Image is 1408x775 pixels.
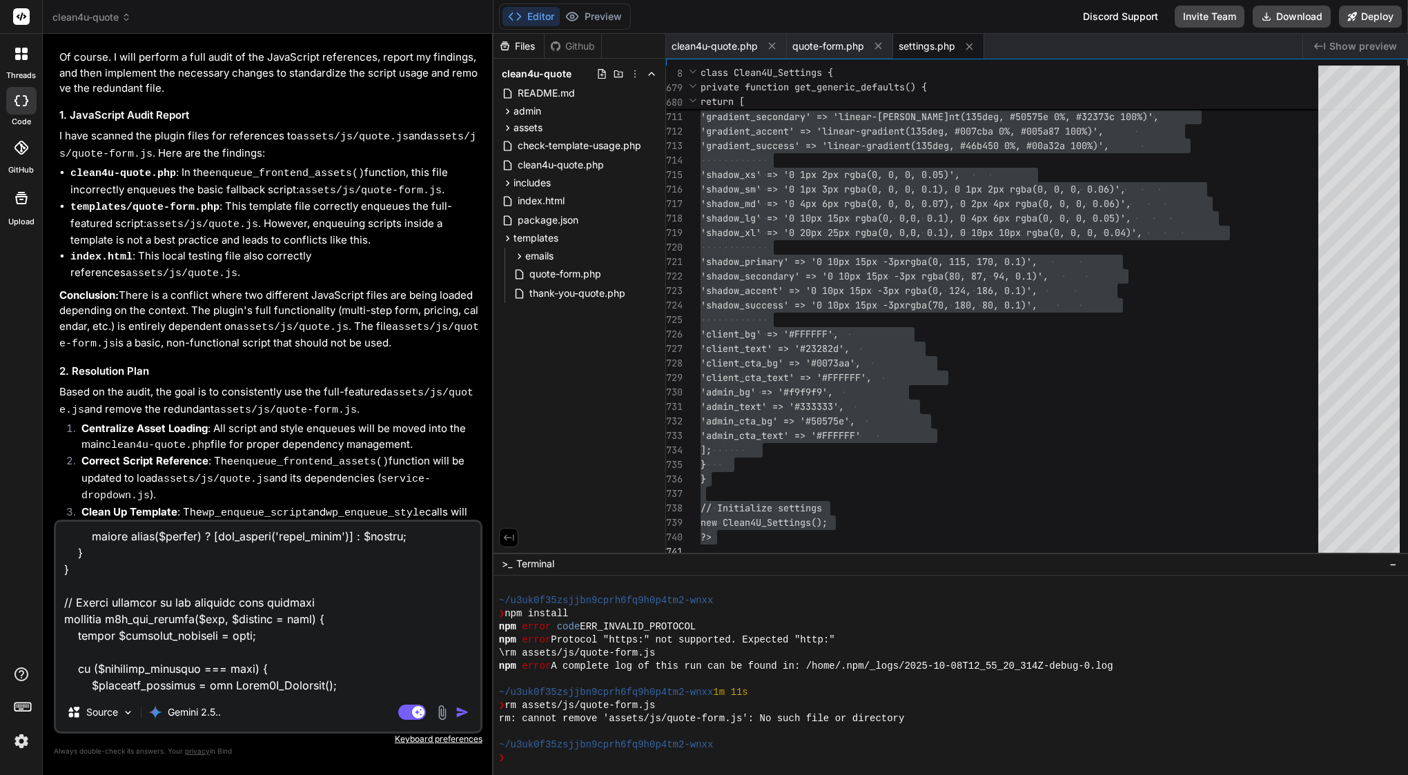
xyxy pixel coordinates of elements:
span: 'admin_text' => '#333333', [701,400,844,413]
span: Show preview [1329,39,1397,53]
div: 712 [666,124,683,139]
code: assets/js/quote.js [157,473,269,485]
div: Github [545,39,601,53]
code: clean4u-quote.php [105,440,211,451]
strong: Clean Up Template [81,505,177,518]
span: privacy [185,747,210,755]
div: 711 [666,110,683,124]
span: 'gradient_secondary' => 'linear-[PERSON_NAME] [701,110,949,123]
button: Editor [502,7,560,26]
span: return [ [701,95,745,108]
code: assets/js/quote.js [146,219,258,230]
span: ERR_INVALID_PROTOCOL [580,620,696,634]
div: 714 [666,153,683,168]
span: includes [514,176,551,190]
span: settings.php [899,39,955,53]
p: Source [86,705,118,719]
span: admin [514,104,541,118]
span: >_ [502,557,512,571]
strong: Centralize Asset Loading [81,422,208,435]
span: 'admin_cta_bg' => '#50575e', [701,415,855,427]
div: 720 [666,240,683,255]
span: 'client_bg' => '#FFFFFF', [701,328,839,340]
span: rm: cannot remove 'assets/js/quote-form.js': No such file or directory [499,712,905,725]
span: 'shadow_sm' => '0 1px 3px rgba(0, 0, 0 [701,183,910,195]
div: 718 [666,211,683,226]
p: I have scanned the plugin files for references to and . Here are the findings: [59,128,480,162]
span: clean4u-quote [52,10,131,24]
span: 'shadow_md' => '0 4px 6px rgba(0, 0, 0 [701,197,910,210]
div: 722 [666,269,683,284]
p: Keyboard preferences [54,734,482,745]
span: − [1389,557,1397,571]
p: Always double-check its answers. Your in Bind [54,745,482,758]
code: assets/js/quote-form.js [299,185,442,197]
span: } [701,473,706,485]
span: error [522,634,551,647]
span: new Clean4U_Settings(); [701,516,828,529]
span: A complete log of this run can be found in: /home/.npm/_logs/2025-10-08T12_55_20_314Z-debug-0.log [551,660,1113,673]
span: 679 [666,81,683,95]
span: // Initialize settings [701,502,822,514]
span: nt(135deg, #50575e 0%, #32373c 100%)', [949,110,1159,123]
span: 'shadow_xs' => '0 1px 2px rgba(0, 0, 0 [701,168,910,181]
div: 731 [666,400,683,414]
span: rm assets/js/quote-form.js [505,699,655,712]
code: assets/js/quote-form.js [59,131,476,160]
h3: 2. Resolution Plan [59,364,480,380]
li: : The and calls will be removed from . [70,504,480,538]
div: 737 [666,487,683,501]
p: Of course. I will perform a full audit of the JavaScript references, report my findings, and then... [59,50,480,97]
span: ❯ [499,607,505,620]
div: 719 [666,226,683,240]
li: : This local testing file also correctly references . [70,248,480,282]
span: 'shadow_xl' => '0 20px 25px rgba(0, 0, [701,226,910,239]
div: Files [493,39,544,53]
span: 'client_cta_text' => '#FFFFFF', [701,371,872,384]
span: 'client_text' => '#23282d', [701,342,850,355]
div: 727 [666,342,683,356]
h3: 1. JavaScript Audit Report [59,108,480,124]
div: 713 [666,139,683,153]
code: wp_enqueue_style [326,507,425,519]
div: 735 [666,458,683,472]
div: 738 [666,501,683,516]
span: clean4u-quote.php [516,157,605,173]
div: 723 [666,284,683,298]
code: enqueue_frontend_assets() [209,168,364,179]
span: 680 [666,95,683,110]
label: code [12,116,31,128]
code: index.html [70,251,133,263]
div: 717 [666,197,683,211]
div: 739 [666,516,683,530]
p: Gemini 2.5.. [168,705,221,719]
strong: Correct Script Reference [81,454,208,467]
span: 'shadow_success' => '0 10px 15px -3px [701,299,905,311]
strong: Conclusion: [59,288,119,302]
div: 730 [666,385,683,400]
span: , 0.05)', [910,168,960,181]
span: quote-form.php [528,266,603,282]
div: 740 [666,530,683,545]
code: enqueue_frontend_assets() [233,456,389,468]
span: gba(0, 124, 186, 0.1)', [910,284,1037,297]
span: index.html [516,193,566,209]
code: assets/js/quote-form.js [214,404,357,416]
code: templates/quote-form.php [70,202,219,213]
div: 734 [666,443,683,458]
span: \rm assets/js/quote-form.js [499,647,656,660]
span: rgba(0, 115, 170, 0.1)', [905,255,1037,268]
span: x rgba(80, 87, 94, 0.1)', [910,270,1048,282]
span: 'admin_bg' => '#f9f9f9', [701,386,833,398]
span: 'shadow_primary' => '0 10px 15px -3px [701,255,905,268]
div: Discord Support [1075,6,1166,28]
button: Invite Team [1175,6,1244,28]
label: Upload [8,216,35,228]
code: clean4u-quote.php [70,168,176,179]
span: ❯ [499,699,505,712]
span: 'gradient_success' => 'linear-gradient [701,139,910,152]
div: 741 [666,545,683,559]
span: private function get_generic_defaults() { [701,81,927,93]
div: 721 [666,255,683,269]
div: 716 [666,182,683,197]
